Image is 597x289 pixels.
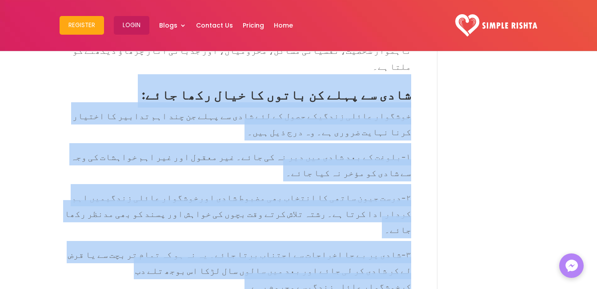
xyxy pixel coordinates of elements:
a: Home [274,2,293,48]
span: درست جیون ساتھی کا انتخاب بھی مضبوط شادی اور [199,184,401,206]
a: Login [114,2,149,48]
span: ۳- [401,241,411,263]
span: کے حصول کے لئے شادی سے پہلے جن چند اہم تدابیر کا اختیار کرنا نہایت ضروری ہے۔ وہ درج ذیل ہیں۔ [72,102,411,140]
a: Blogs [159,2,186,48]
img: Messenger [563,257,581,275]
span: خوشگوار عائلی زندگی [318,102,411,124]
span: میں اہم کردار ادا کرتا ہے۔ رشتہ تلاش کرتے وقت بچوں کی خواہش اور پسند کو بھی مدنظر رکھا جائے۔ [64,184,411,238]
span: عائلی زندگی [105,184,160,206]
span: خوشگوار [161,184,199,206]
button: Login [114,16,149,35]
button: Register [60,16,104,35]
span: : [141,74,145,108]
a: Contact Us [196,2,233,48]
a: Register [60,2,104,48]
span: شادی سے پہلے کن باتوں کا خیال رکھا جائے [145,74,411,108]
span: ۱-بلوغت کے بعد شادی میں دیر نہ کی جائے۔ غیر معقول اور غیر اہم خواہشات کی وجہ سے شادی کو مؤخر نہ ک... [71,143,411,181]
a: Pricing [243,2,264,48]
span: ۲- [401,184,411,206]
